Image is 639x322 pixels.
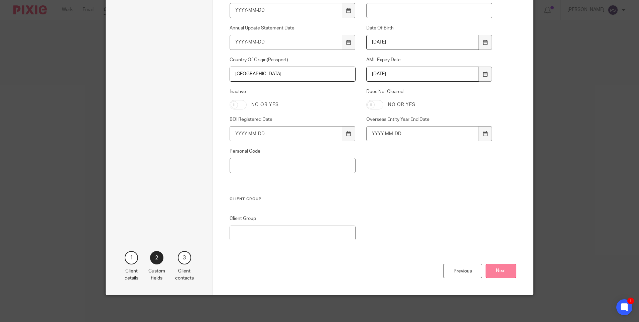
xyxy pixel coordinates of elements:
[366,57,493,63] label: AML Expiry Date
[366,35,479,50] input: Use the arrow keys to pick a date
[230,196,493,202] h3: Client Group
[230,116,356,123] label: BOI Registered Date
[627,298,634,304] div: 1
[178,251,191,264] div: 3
[443,264,482,278] div: Previous
[366,88,493,95] label: Dues Not Cleared
[230,126,343,141] input: YYYY-MM-DD
[486,264,516,278] button: Next
[366,67,479,82] input: Use the arrow keys to pick a date
[230,25,356,31] label: Annual Update Statement Date
[230,88,356,95] label: Inactive
[125,268,138,281] p: Client details
[251,101,279,108] label: No or yes
[230,3,343,18] input: YYYY-MM-DD
[366,116,493,123] label: Overseas Entity Year End Date
[125,251,138,264] div: 1
[148,268,165,281] p: Custom fields
[175,268,194,281] p: Client contacts
[230,148,356,155] label: Personal Code
[230,35,343,50] input: YYYY-MM-DD
[388,101,415,108] label: No or yes
[230,57,356,63] label: Country Of Origin(Passport)
[150,251,163,264] div: 2
[230,215,356,222] label: Client Group
[366,25,493,31] label: Date Of Birth
[366,126,479,141] input: YYYY-MM-DD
